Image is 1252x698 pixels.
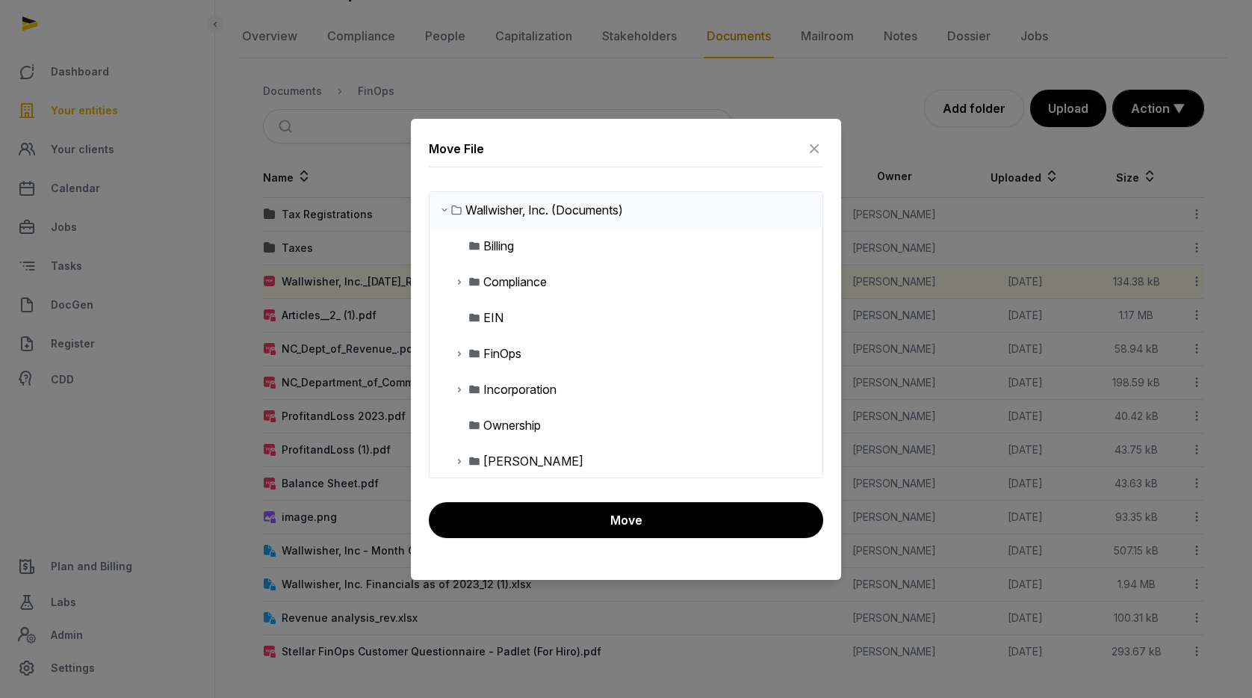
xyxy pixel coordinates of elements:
[483,345,521,362] div: FinOps
[483,380,557,398] div: Incorporation
[483,452,583,470] div: [PERSON_NAME]
[483,273,547,291] div: Compliance
[483,309,503,327] div: EIN
[429,140,484,158] div: Move File
[483,416,541,434] div: Ownership
[465,201,623,219] div: Wallwisher, Inc. (Documents)
[483,237,514,255] div: Billing
[429,502,823,538] button: Move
